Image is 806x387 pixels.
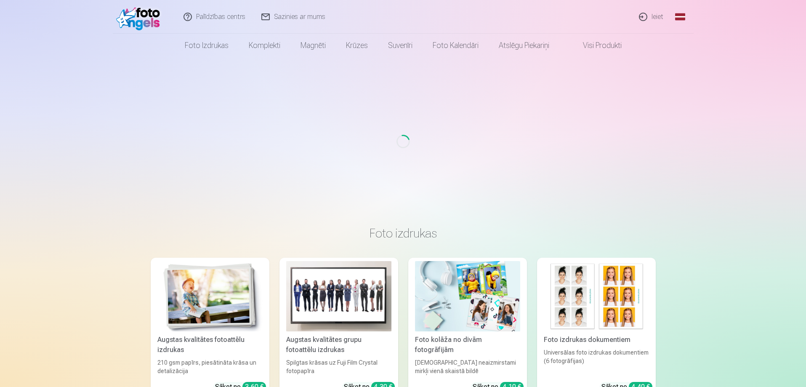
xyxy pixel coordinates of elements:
a: Visi produkti [559,34,632,57]
a: Komplekti [239,34,290,57]
div: Augstas kvalitātes grupu fotoattēlu izdrukas [283,335,395,355]
div: 210 gsm papīrs, piesātināta krāsa un detalizācija [154,358,266,375]
div: [DEMOGRAPHIC_DATA] neaizmirstami mirkļi vienā skaistā bildē [412,358,524,375]
div: Foto izdrukas dokumentiem [540,335,652,345]
a: Atslēgu piekariņi [489,34,559,57]
div: Foto kolāža no divām fotogrāfijām [412,335,524,355]
img: Augstas kvalitātes fotoattēlu izdrukas [157,261,263,331]
a: Suvenīri [378,34,423,57]
div: Spilgtas krāsas uz Fuji Film Crystal fotopapīra [283,358,395,375]
a: Krūzes [336,34,378,57]
img: Foto izdrukas dokumentiem [544,261,649,331]
div: Universālas foto izdrukas dokumentiem (6 fotogrāfijas) [540,348,652,375]
img: Foto kolāža no divām fotogrāfijām [415,261,520,331]
a: Foto kalendāri [423,34,489,57]
div: Augstas kvalitātes fotoattēlu izdrukas [154,335,266,355]
img: /fa1 [116,3,165,30]
h3: Foto izdrukas [157,226,649,241]
img: Augstas kvalitātes grupu fotoattēlu izdrukas [286,261,391,331]
a: Magnēti [290,34,336,57]
a: Foto izdrukas [175,34,239,57]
